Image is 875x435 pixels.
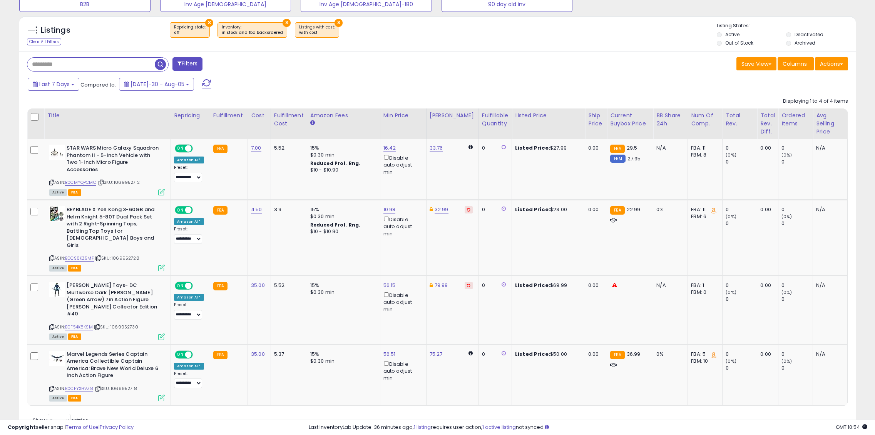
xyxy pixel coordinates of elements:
span: OFF [192,283,204,289]
div: 0 [726,351,757,358]
span: ON [176,145,185,152]
a: 7.00 [251,144,261,152]
div: 0 [482,351,506,358]
div: 0 [482,282,506,289]
small: FBA [610,145,624,153]
span: [DATE]-30 - Aug-05 [130,80,184,88]
div: 0 [781,158,813,165]
i: Revert to store-level Dynamic Max Price [467,283,470,287]
button: Last 7 Days [28,78,79,91]
span: ON [176,351,185,358]
b: Listed Price: [515,206,550,213]
a: B0CMYQPCMC [65,179,96,186]
span: FBA [68,395,81,402]
div: in stock and fba backordered [222,30,283,35]
div: 0.00 [760,351,772,358]
div: 0 [482,145,506,152]
a: 1 listing [414,423,431,431]
div: 5.52 [274,282,301,289]
div: 0 [482,206,506,213]
span: 2025-08-14 10:54 GMT [836,423,867,431]
a: 16.42 [383,144,396,152]
b: [PERSON_NAME] Toys- DC Multiverse Dark [PERSON_NAME] (Green Arrow) 7in Action Figure [PERSON_NAME... [67,282,160,320]
span: Listings with cost : [299,24,335,36]
b: Listed Price: [515,350,550,358]
div: Last InventoryLab Update: 36 minutes ago, requires user action, not synced. [309,424,867,431]
small: (0%) [726,358,736,364]
div: Preset: [174,302,204,320]
div: [PERSON_NAME] [430,112,475,120]
img: 31AmNZ7vIbL._SL40_.jpg [49,282,65,297]
div: Preset: [174,165,204,182]
button: × [205,19,213,27]
div: 0 [726,365,757,372]
span: Columns [783,60,807,68]
div: Cost [251,112,268,120]
div: 0.00 [588,145,601,152]
span: All listings currently available for purchase on Amazon [49,265,67,272]
div: 0.00 [760,206,772,213]
div: 0.00 [760,145,772,152]
div: 0.00 [588,206,601,213]
span: OFF [192,145,204,152]
span: FBA [68,333,81,340]
button: × [335,19,343,27]
label: Deactivated [795,31,823,38]
span: 22.99 [627,206,641,213]
span: All listings currently available for purchase on Amazon [49,189,67,196]
div: Disable auto adjust min [383,153,420,176]
div: 0.00 [760,282,772,289]
div: 0 [781,206,813,213]
a: 33.76 [430,144,443,152]
b: Reduced Prof. Rng. [310,160,361,167]
a: 4.50 [251,206,262,213]
div: Displaying 1 to 4 of 4 items [783,98,848,105]
div: off [174,30,206,35]
strong: Copyright [8,423,36,431]
div: FBM: 10 [691,358,716,365]
div: Current Buybox Price [610,112,650,128]
div: FBM: 0 [691,289,716,296]
a: B0F54K8KSM [65,324,93,330]
button: [DATE]-30 - Aug-05 [119,78,194,91]
a: B0CS8KZ5MF [65,255,94,262]
div: $0.30 min [310,358,374,365]
span: 29.5 [627,144,637,152]
div: 15% [310,145,374,152]
a: 56.15 [383,282,396,289]
b: Marvel Legends Series Captain America Collectible Captain America: Brave New World Deluxe 6 Inch ... [67,351,160,381]
div: Fulfillment Cost [274,112,304,128]
label: Archived [795,40,815,46]
div: 0 [726,296,757,303]
div: N/A [816,282,842,289]
div: N/A [656,145,682,152]
div: Amazon AI * [174,218,204,225]
div: 0 [781,296,813,303]
span: ON [176,207,185,213]
div: 0 [726,206,757,213]
div: FBA: 11 [691,145,716,152]
div: ASIN: [49,145,165,195]
img: 5185O43JQlL._SL40_.jpg [49,206,65,222]
button: × [283,19,291,27]
div: with cost [299,30,335,35]
div: ASIN: [49,282,165,339]
a: 32.99 [435,206,448,213]
small: Amazon Fees. [310,120,315,127]
span: Repricing state : [174,24,206,36]
div: 0 [726,220,757,227]
a: 35.00 [251,282,265,289]
button: Columns [778,57,814,70]
button: Save View [736,57,776,70]
span: Show: entries [33,417,88,424]
div: $0.30 min [310,213,374,220]
i: Revert to store-level Dynamic Max Price [467,208,470,212]
small: (0%) [726,152,736,158]
span: | SKU: 1069952730 [94,324,138,330]
b: Listed Price: [515,144,550,152]
p: Listing States: [717,22,856,30]
div: $10 - $10.90 [310,228,374,235]
div: Preset: [174,371,204,388]
a: 10.98 [383,206,396,213]
div: Preset: [174,227,204,244]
